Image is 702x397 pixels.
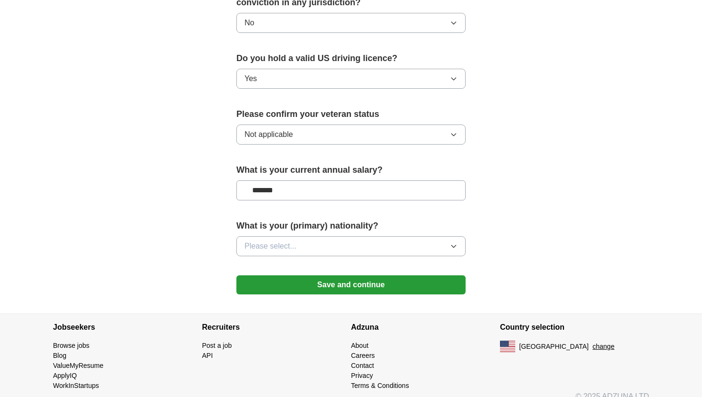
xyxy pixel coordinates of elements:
[236,219,466,232] label: What is your (primary) nationality?
[236,69,466,89] button: Yes
[245,17,254,29] span: No
[53,372,77,379] a: ApplyIQ
[236,236,466,256] button: Please select...
[245,129,293,140] span: Not applicable
[593,342,615,352] button: change
[53,342,89,349] a: Browse jobs
[236,108,466,121] label: Please confirm your veteran status
[500,314,649,341] h4: Country selection
[236,275,466,294] button: Save and continue
[351,352,375,359] a: Careers
[351,372,373,379] a: Privacy
[53,362,104,369] a: ValueMyResume
[351,342,369,349] a: About
[351,382,409,389] a: Terms & Conditions
[236,125,466,145] button: Not applicable
[202,342,232,349] a: Post a job
[236,52,466,65] label: Do you hold a valid US driving licence?
[236,13,466,33] button: No
[351,362,374,369] a: Contact
[202,352,213,359] a: API
[53,352,66,359] a: Blog
[245,240,297,252] span: Please select...
[53,382,99,389] a: WorkInStartups
[245,73,257,84] span: Yes
[236,164,466,177] label: What is your current annual salary?
[500,341,515,352] img: US flag
[519,342,589,352] span: [GEOGRAPHIC_DATA]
